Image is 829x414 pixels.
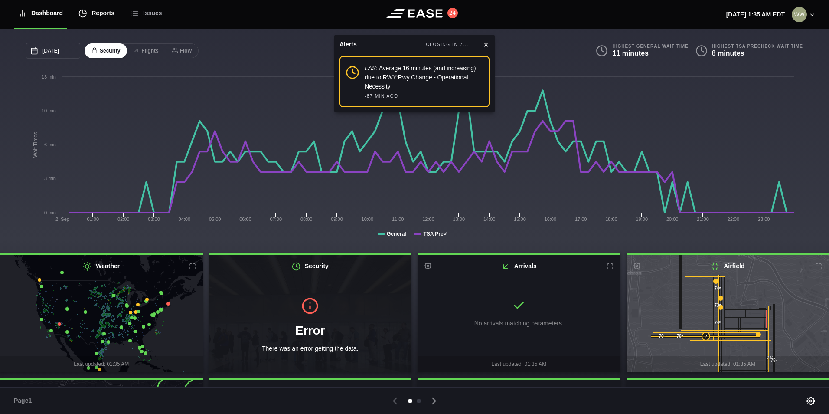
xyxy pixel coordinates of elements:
[474,319,564,328] p: No arrivals matching parameters.
[14,396,36,405] span: Page 1
[712,49,744,57] b: 8 minutes
[209,255,412,278] h2: Security
[612,49,649,57] b: 11 minutes
[365,64,483,91] div: : Average 16 minutes (and increasing) due to RWY:Rwy Change - Operational Necessity
[447,8,458,18] button: 24
[514,217,526,222] text: 15:00
[792,7,807,22] img: 44fab04170f095a2010eee22ca678195
[365,65,376,72] em: LAS
[418,255,620,278] h2: Arrivals
[339,40,357,49] div: Alerts
[44,142,56,147] tspan: 6 min
[418,356,620,372] div: Last updated: 01:35 AM
[331,217,343,222] text: 09:00
[44,176,56,181] tspan: 3 min
[223,322,398,340] h1: Error
[209,380,412,403] h2: Parking
[483,217,496,222] text: 14:00
[209,217,221,222] text: 05:00
[42,108,56,113] tspan: 10 min
[612,43,688,49] b: Highest General Wait Time
[575,217,587,222] text: 17:00
[702,332,710,341] div: 2
[697,217,709,222] text: 21:00
[42,74,56,79] tspan: 13 min
[33,132,39,158] tspan: Wait Times
[44,210,56,215] tspan: 0 min
[636,217,648,222] text: 19:00
[712,43,803,49] b: Highest TSA PreCheck Wait Time
[117,217,130,222] text: 02:00
[728,217,740,222] text: 22:00
[300,217,313,222] text: 08:00
[365,93,398,99] div: -87 MIN AGO
[392,217,404,222] text: 11:00
[362,217,374,222] text: 10:00
[758,217,770,222] text: 23:00
[239,217,251,222] text: 06:00
[85,43,127,59] button: Security
[418,380,620,403] h2: Departures
[423,231,447,237] tspan: TSA Pre✓
[55,217,69,222] tspan: 2. Sep
[179,217,191,222] text: 04:00
[453,217,465,222] text: 13:00
[87,217,99,222] text: 01:00
[545,217,557,222] text: 16:00
[165,43,199,59] button: Flow
[387,231,406,237] tspan: General
[605,217,617,222] text: 18:00
[666,217,679,222] text: 20:00
[726,10,785,19] p: [DATE] 1:35 AM EDT
[126,43,165,59] button: Flights
[270,217,282,222] text: 07:00
[148,217,160,222] text: 03:00
[426,41,469,48] div: CLOSING IN 7...
[422,217,434,222] text: 12:00
[26,43,80,59] input: mm/dd/yyyy
[223,344,398,353] p: There was an error getting the data.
